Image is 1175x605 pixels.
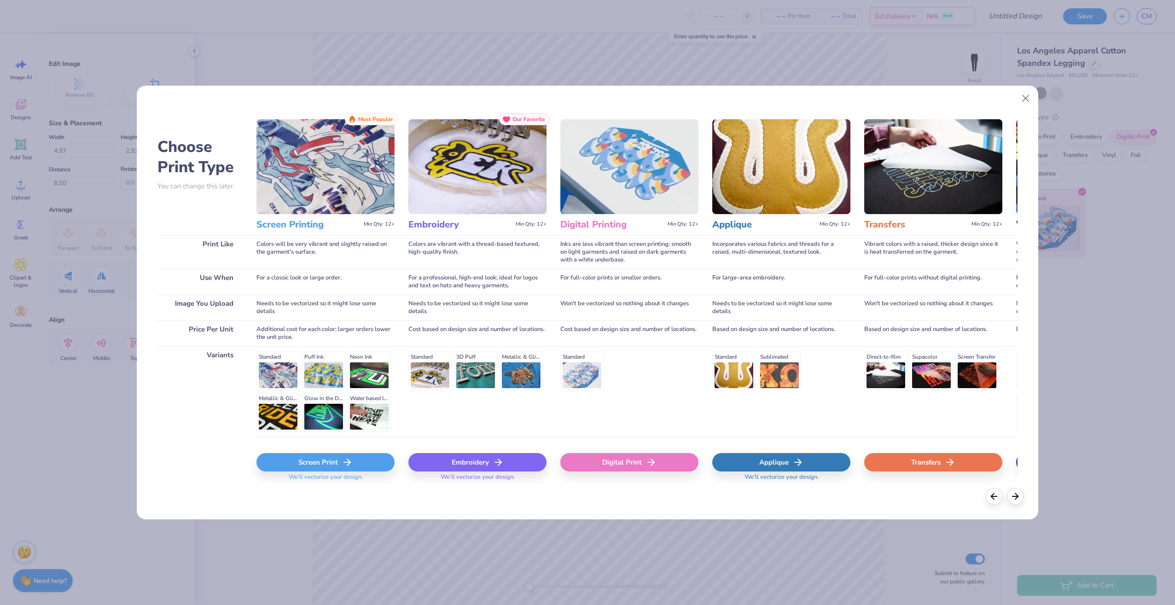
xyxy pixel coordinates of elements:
img: Screen Printing [256,119,395,214]
div: Print Like [157,235,243,269]
div: Based on design size and number of locations. [864,320,1002,346]
span: We'll vectorize your design. [437,473,518,487]
div: Won't be vectorized so nothing about it changes [864,295,1002,320]
div: Needs to be vectorized so it might lose some details [712,295,850,320]
p: You can change this later. [157,182,243,190]
span: Min Qty: 12+ [364,221,395,227]
span: Min Qty: 12+ [971,221,1002,227]
div: Screen Print [256,453,395,471]
div: Incorporates various fabrics and threads for a raised, multi-dimensional, textured look. [712,235,850,269]
div: For large-area embroidery. [712,269,850,295]
div: Cost based on design size and number of locations. [408,320,547,346]
div: Based on design size and number of locations. [712,320,850,346]
h3: Applique [712,219,816,231]
div: Needs to be vectorized so it might lose some details [408,295,547,320]
div: Vibrant colors with a raised, thicker design since it is heat transferred on the garment. [864,235,1002,269]
span: Our Favorite [512,116,545,122]
div: Vinyl [1016,453,1154,471]
div: For full-color prints without digital printing. [864,269,1002,295]
h3: Vinyl [1016,219,1120,231]
div: Needs to be vectorized so it might lose some details [1016,295,1154,320]
div: Inks are less vibrant than screen printing; smooth on light garments and raised on dark garments ... [560,235,698,269]
div: Colors are vibrant with a thread-based textured, high-quality finish. [408,235,547,269]
img: Applique [712,119,850,214]
h3: Digital Printing [560,219,664,231]
div: Transfers [864,453,1002,471]
button: Close [1017,89,1035,107]
div: Embroidery [408,453,547,471]
div: Price Per Unit [157,320,243,346]
div: Image You Upload [157,295,243,320]
div: Variants [157,346,243,437]
span: We'll vectorize your design. [741,473,822,487]
div: For a professional, high-end look; ideal for logos and text on hats and heavy garments. [408,269,547,295]
div: Won't be vectorized so nothing about it changes [560,295,698,320]
div: Based on design size and number of locations. [1016,320,1154,346]
img: Embroidery [408,119,547,214]
span: Min Qty: 12+ [668,221,698,227]
span: Min Qty: 12+ [516,221,547,227]
div: Colors will be very vibrant and slightly raised on the garment's surface. [256,235,395,269]
div: For adding personalized custom names and numbers. [1016,269,1154,295]
span: We'll vectorize your design. [285,473,366,487]
div: Digital Print [560,453,698,471]
div: Vibrant colors with a smooth, slightly raised finish; vinyl prints have a consistent texture and ... [1016,235,1154,269]
div: For full-color prints or smaller orders. [560,269,698,295]
h2: Choose Print Type [157,137,243,177]
img: Digital Printing [560,119,698,214]
div: Additional cost for each color; larger orders lower the unit price. [256,320,395,346]
div: Needs to be vectorized so it might lose some details [256,295,395,320]
h3: Screen Printing [256,219,360,231]
img: Transfers [864,119,1002,214]
img: Vinyl [1016,119,1154,214]
div: Use When [157,269,243,295]
span: Min Qty: 12+ [820,221,850,227]
span: Most Popular [358,116,393,122]
div: Cost based on design size and number of locations. [560,320,698,346]
h3: Transfers [864,219,968,231]
div: For a classic look or large order. [256,269,395,295]
div: Applique [712,453,850,471]
h3: Embroidery [408,219,512,231]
